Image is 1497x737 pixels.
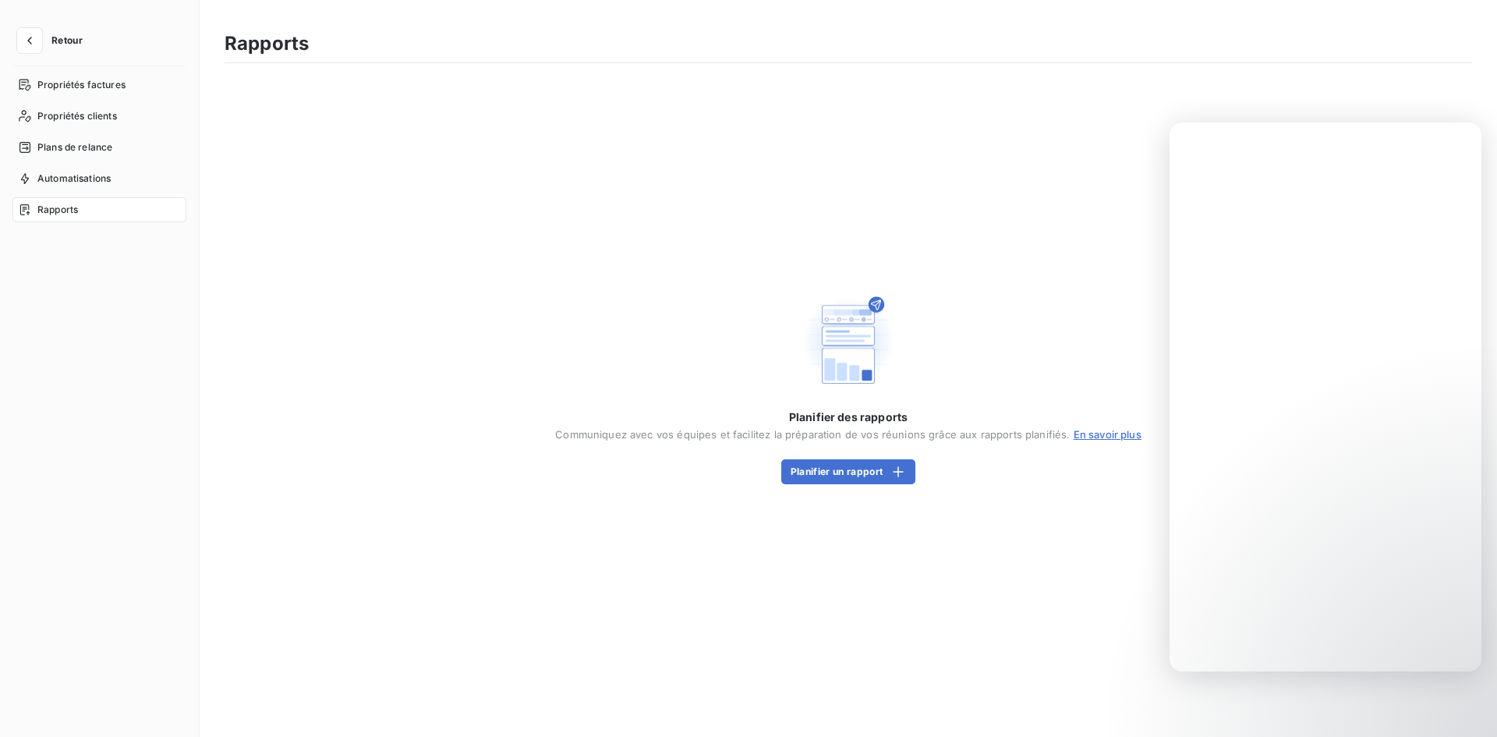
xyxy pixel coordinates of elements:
[12,73,186,97] a: Propriétés factures
[12,135,186,160] a: Plans de relance
[781,459,915,484] button: Planifier un rapport
[37,78,126,92] span: Propriétés factures
[1074,428,1141,441] a: En savoir plus
[51,36,83,45] span: Retour
[37,140,112,154] span: Plans de relance
[12,104,186,129] a: Propriétés clients
[37,203,78,217] span: Rapports
[1170,122,1481,671] iframe: Intercom live chat
[12,166,186,191] a: Automatisations
[555,428,1141,441] span: Communiquez avec vos équipes et facilitez la préparation de vos réunions grâce aux rapports plani...
[37,172,111,186] span: Automatisations
[12,197,186,222] a: Rapports
[789,409,908,425] span: Planifier des rapports
[798,291,898,392] img: Empty state
[12,28,95,53] button: Retour
[37,109,117,123] span: Propriétés clients
[1444,684,1481,721] iframe: Intercom live chat
[225,30,309,58] h3: Rapports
